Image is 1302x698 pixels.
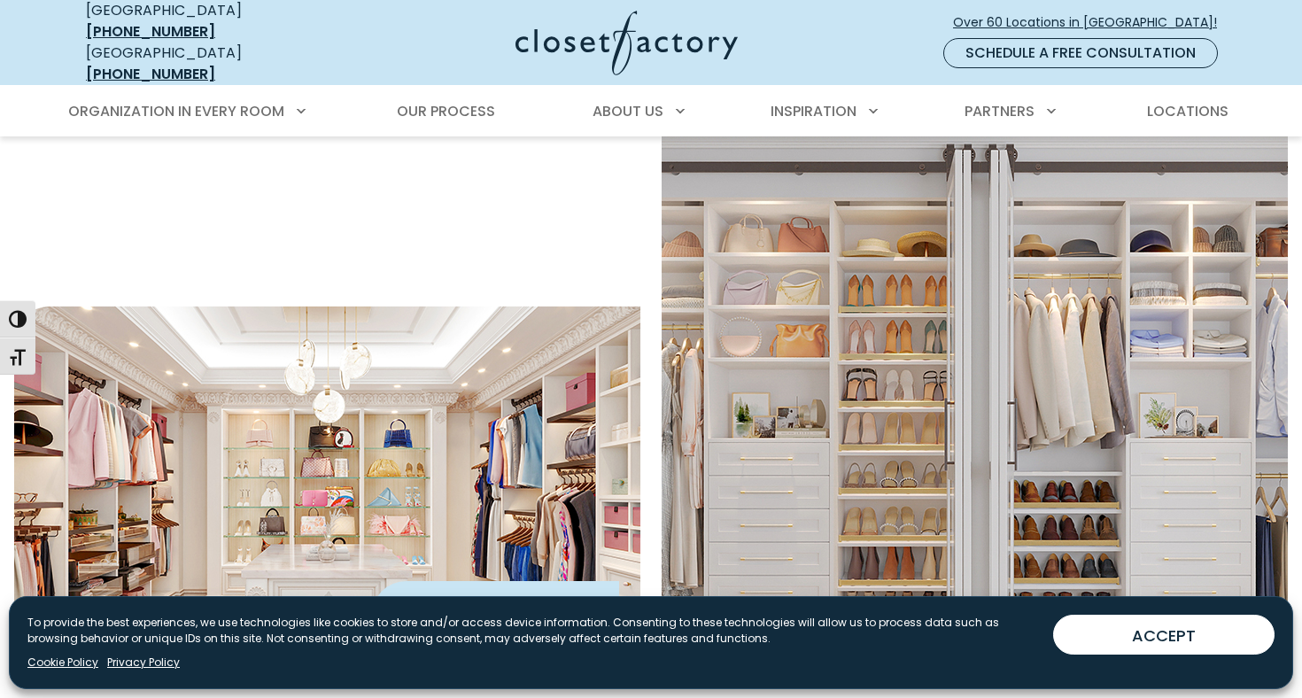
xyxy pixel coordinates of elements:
[771,101,856,121] span: Inspiration
[86,43,343,85] div: [GEOGRAPHIC_DATA]
[1053,615,1275,655] button: ACCEPT
[952,7,1232,38] a: Over 60 Locations in [GEOGRAPHIC_DATA]!
[27,615,1039,647] p: To provide the best experiences, we use technologies like cookies to store and/or access device i...
[1147,101,1228,121] span: Locations
[107,655,180,671] a: Privacy Policy
[56,87,1246,136] nav: Primary Menu
[953,13,1231,32] span: Over 60 Locations in [GEOGRAPHIC_DATA]!
[371,581,619,666] div: Custom closet systems for every space, style, and budget
[68,101,284,121] span: Organization in Every Room
[515,11,738,75] img: Closet Factory Logo
[14,306,640,687] img: Closet Factory designed closet
[27,655,98,671] a: Cookie Policy
[86,21,215,42] a: [PHONE_NUMBER]
[965,101,1035,121] span: Partners
[593,101,663,121] span: About Us
[397,101,495,121] span: Our Process
[86,64,215,84] a: [PHONE_NUMBER]
[943,38,1218,68] a: Schedule a Free Consultation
